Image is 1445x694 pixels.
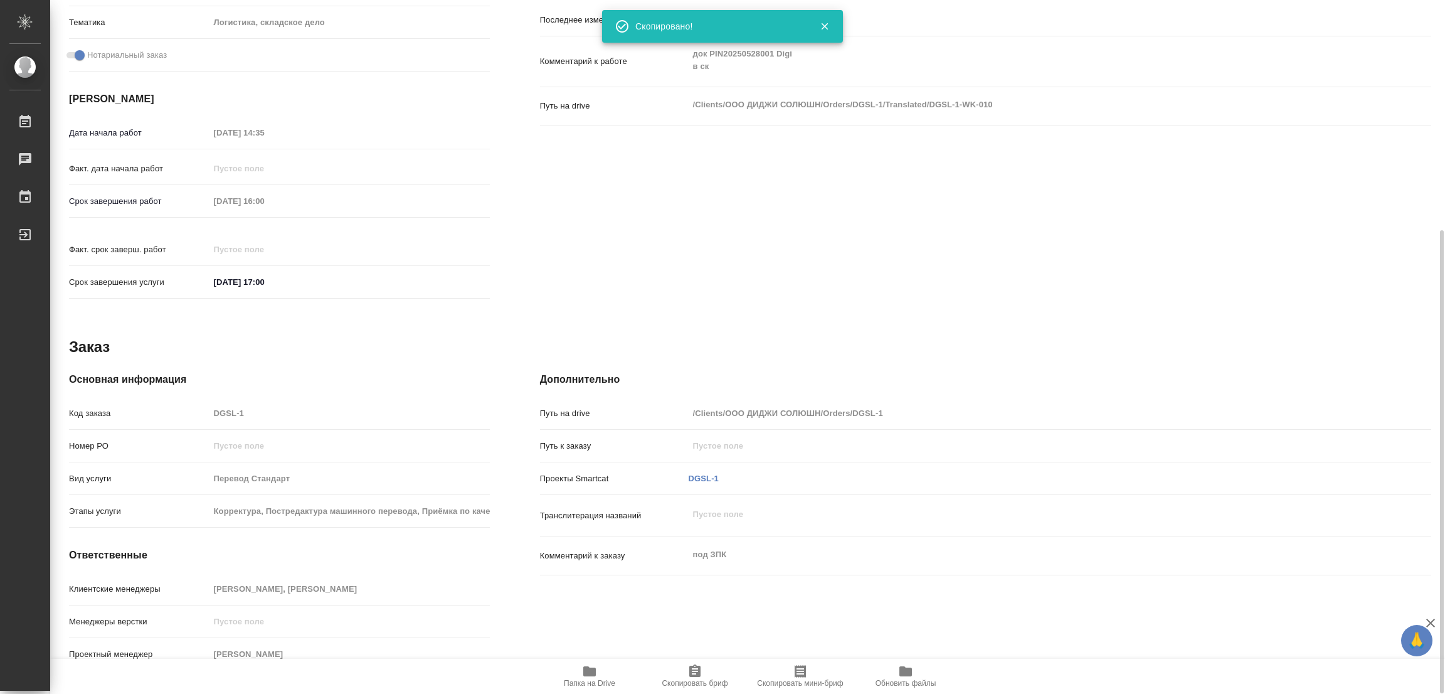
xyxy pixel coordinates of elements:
input: Пустое поле [209,612,490,631]
p: Тематика [69,16,209,29]
h4: [PERSON_NAME] [69,92,490,107]
input: Пустое поле [209,469,490,488]
p: Путь на drive [540,407,689,420]
p: Последнее изменение [540,14,689,26]
p: Срок завершения услуги [69,276,209,289]
p: Факт. дата начала работ [69,163,209,175]
p: Транслитерация названий [540,510,689,522]
span: 🙏 [1406,627,1427,654]
button: Закрыть [812,21,837,32]
textarea: док PIN20250528001 Digi в ск [689,43,1357,77]
p: Срок завершения работ [69,195,209,208]
input: Пустое поле [209,124,319,142]
input: Пустое поле [209,580,490,598]
h4: Дополнительно [540,372,1431,387]
input: Пустое поле [209,192,319,210]
span: Скопировать мини-бриф [757,679,843,688]
button: 🙏 [1401,625,1432,656]
div: Логистика, складское дело [209,12,490,33]
p: Менеджеры верстки [69,616,209,628]
input: Пустое поле [209,240,319,259]
textarea: /Clients/ООО ДИДЖИ СОЛЮШН/Orders/DGSL-1/Translated/DGSL-1-WK-010 [689,94,1357,115]
textarea: под ЗПК [689,544,1357,565]
h4: Основная информация [69,372,490,387]
a: DGSL-1 [689,474,719,483]
input: ✎ Введи что-нибудь [209,273,319,291]
button: Обновить файлы [853,659,958,694]
p: Путь на drive [540,100,689,112]
button: Скопировать мини-бриф [748,659,853,694]
p: Комментарий к заказу [540,550,689,562]
p: Код заказа [69,407,209,420]
input: Пустое поле [209,502,490,520]
input: Пустое поле [209,159,319,178]
input: Пустое поле [209,645,490,663]
span: Обновить файлы [876,679,936,688]
span: Папка на Drive [564,679,615,688]
p: Дата начала работ [69,127,209,139]
input: Пустое поле [689,437,1357,455]
h2: Заказ [69,337,110,357]
p: Клиентские менеджеры [69,583,209,595]
p: Вид услуги [69,472,209,485]
input: Пустое поле [689,11,1357,29]
p: Проектный менеджер [69,648,209,661]
p: Проекты Smartcat [540,472,689,485]
p: Факт. срок заверш. работ [69,243,209,256]
p: Комментарий к работе [540,55,689,68]
p: Номер РО [69,440,209,452]
button: Папка на Drive [537,659,642,694]
input: Пустое поле [209,437,490,455]
p: Этапы услуги [69,505,209,518]
h4: Ответственные [69,548,490,563]
div: Скопировано! [635,20,801,33]
button: Скопировать бриф [642,659,748,694]
span: Нотариальный заказ [87,49,167,61]
input: Пустое поле [209,404,490,422]
input: Пустое поле [689,404,1357,422]
span: Скопировать бриф [662,679,728,688]
p: Путь к заказу [540,440,689,452]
